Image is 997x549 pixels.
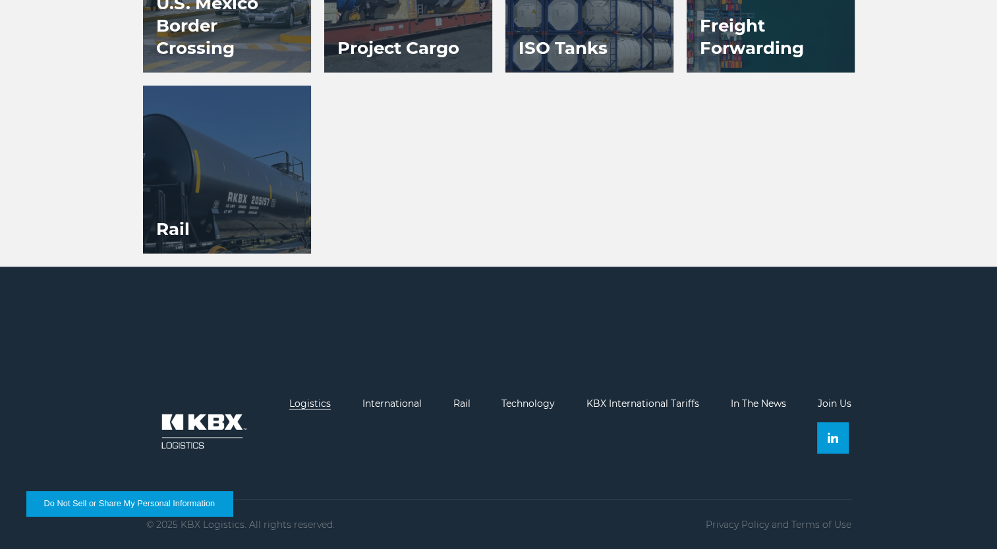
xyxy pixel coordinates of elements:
[26,491,233,516] button: Do Not Sell or Share My Personal Information
[706,519,769,531] a: Privacy Policy
[146,519,335,530] p: © 2025 KBX Logistics. All rights reserved.
[289,398,331,409] a: Logistics
[772,519,789,531] span: and
[828,432,838,443] img: Linkedin
[324,24,472,72] h3: Project Cargo
[731,398,786,409] a: In The News
[146,398,258,464] img: kbx logo
[791,519,851,531] a: Terms of Use
[143,86,311,253] a: Rail
[687,1,855,72] h3: Freight Forwarding
[453,398,470,409] a: Rail
[143,205,203,253] h3: Rail
[501,398,555,409] a: Technology
[505,24,621,72] h3: ISO Tanks
[817,398,851,409] a: Join Us
[362,398,422,409] a: International
[586,398,699,409] a: KBX International Tariffs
